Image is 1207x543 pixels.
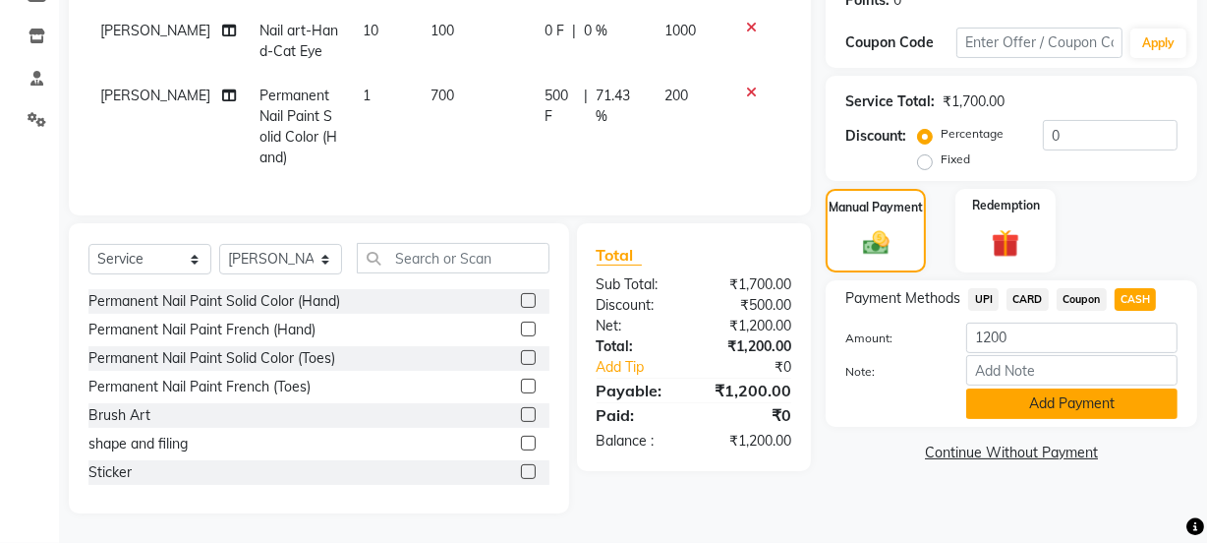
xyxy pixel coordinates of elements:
[845,32,956,53] div: Coupon Code
[582,295,694,316] div: Discount:
[941,151,970,168] label: Fixed
[100,87,210,104] span: [PERSON_NAME]
[694,403,806,427] div: ₹0
[831,363,951,381] label: Note:
[363,87,371,104] span: 1
[694,379,806,402] div: ₹1,200.00
[972,197,1040,214] label: Redemption
[966,355,1178,386] input: Add Note
[694,431,806,452] div: ₹1,200.00
[1115,288,1157,311] span: CASH
[943,91,1005,112] div: ₹1,700.00
[582,379,694,402] div: Payable:
[88,405,150,426] div: Brush Art
[694,295,806,316] div: ₹500.00
[664,87,688,104] span: 200
[582,403,694,427] div: Paid:
[584,21,607,41] span: 0 %
[1006,288,1049,311] span: CARD
[88,377,311,397] div: Permanent Nail Paint French (Toes)
[941,125,1004,143] label: Percentage
[431,87,454,104] span: 700
[831,330,951,347] label: Amount:
[830,443,1193,463] a: Continue Without Payment
[357,243,549,273] input: Search or Scan
[259,87,337,166] span: Permanent Nail Paint Solid Color (Hand)
[694,316,806,336] div: ₹1,200.00
[1130,29,1186,58] button: Apply
[694,274,806,295] div: ₹1,700.00
[968,288,999,311] span: UPI
[363,22,378,39] span: 10
[545,86,576,127] span: 500 F
[855,228,897,259] img: _cash.svg
[983,226,1028,261] img: _gift.svg
[1057,288,1107,311] span: Coupon
[88,462,132,483] div: Sticker
[597,245,642,266] span: Total
[88,348,335,369] div: Permanent Nail Paint Solid Color (Toes)
[956,28,1122,58] input: Enter Offer / Coupon Code
[845,288,960,309] span: Payment Methods
[966,389,1178,419] button: Add Payment
[88,320,316,340] div: Permanent Nail Paint French (Hand)
[966,323,1178,353] input: Amount
[584,86,588,127] span: |
[572,21,576,41] span: |
[431,22,454,39] span: 100
[596,86,641,127] span: 71.43 %
[100,22,210,39] span: [PERSON_NAME]
[664,22,696,39] span: 1000
[582,431,694,452] div: Balance :
[694,336,806,357] div: ₹1,200.00
[582,316,694,336] div: Net:
[713,357,806,378] div: ₹0
[259,22,338,60] span: Nail art-Hand-Cat Eye
[582,274,694,295] div: Sub Total:
[829,199,923,216] label: Manual Payment
[845,126,906,147] div: Discount:
[88,291,340,312] div: Permanent Nail Paint Solid Color (Hand)
[845,91,935,112] div: Service Total:
[88,434,188,454] div: shape and filing
[582,336,694,357] div: Total:
[545,21,564,41] span: 0 F
[582,357,713,378] a: Add Tip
